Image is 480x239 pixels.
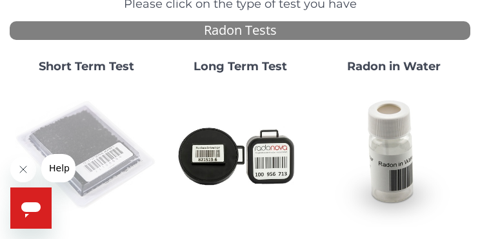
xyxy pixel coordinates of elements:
strong: Short Term Test [39,59,134,73]
iframe: Button to launch messaging window [10,187,52,229]
iframe: Close message [10,157,36,182]
div: Radon Tests [10,21,470,40]
img: ShortTerm.jpg [15,84,158,227]
img: RadoninWater.jpg [322,84,465,227]
img: Radtrak2vsRadtrak3.jpg [168,84,312,227]
iframe: Message from company [41,154,75,182]
strong: Radon in Water [347,59,441,73]
strong: Long Term Test [194,59,287,73]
